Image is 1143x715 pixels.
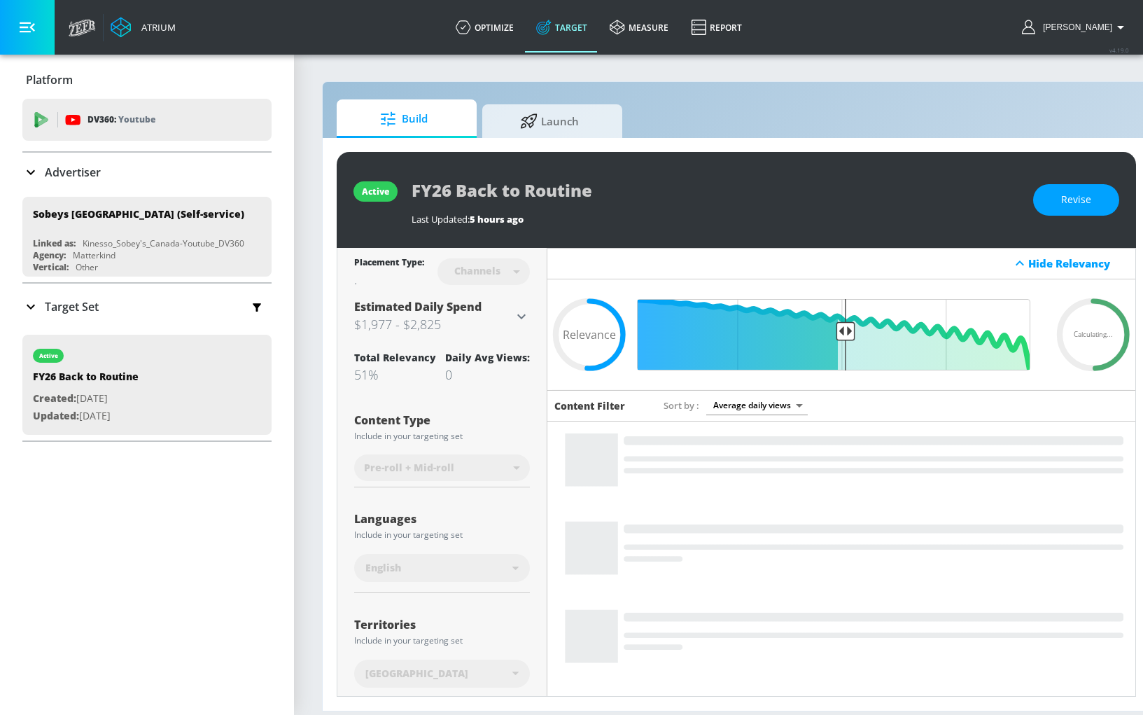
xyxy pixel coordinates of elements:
p: Youtube [118,112,155,127]
div: Languages [354,513,530,525]
input: Final Threshold [645,299,1037,370]
a: optimize [444,2,525,53]
button: Revise [1033,184,1119,216]
div: Territories [354,619,530,630]
span: Sort by [664,399,699,412]
span: Launch [496,104,603,138]
a: measure [598,2,680,53]
p: DV360: [87,112,155,127]
div: Hide Relevancy [547,248,1135,279]
div: active [39,352,58,359]
div: English [354,554,530,582]
span: 5 hours ago [470,213,524,225]
div: Sobeys [GEOGRAPHIC_DATA] (Self-service)Linked as:Kinesso_Sobey's_Canada-Youtube_DV360Agency:Matte... [22,197,272,277]
span: Relevance [563,329,616,340]
div: Kinesso_Sobey's_Canada-Youtube_DV360 [83,237,244,249]
button: [PERSON_NAME] [1022,19,1129,36]
h6: Content Filter [554,399,625,412]
p: Advertiser [45,165,101,180]
span: Pre-roll + Mid-roll [364,461,454,475]
span: Created: [33,391,76,405]
span: [GEOGRAPHIC_DATA] [365,667,468,681]
div: Channels [447,265,507,277]
div: Target Set [22,284,272,330]
a: Atrium [111,17,176,38]
div: Last Updated: [412,213,1019,225]
div: Average daily views [706,396,808,415]
div: Matterkind [73,249,115,261]
div: Other [76,261,98,273]
p: [DATE] [33,390,139,408]
div: activeFY26 Back to RoutineCreated:[DATE]Updated:[DATE] [22,335,272,435]
div: [GEOGRAPHIC_DATA] [354,660,530,688]
div: Daily Avg Views: [445,351,530,364]
span: v 4.19.0 [1109,46,1129,54]
div: Placement Type: [354,256,424,271]
div: Estimated Daily Spend$1,977 - $2,825 [354,299,530,334]
div: FY26 Back to Routine [33,370,139,390]
a: Report [680,2,753,53]
span: Updated: [33,409,79,422]
div: Include in your targeting set [354,637,530,645]
div: Vertical: [33,261,69,273]
span: login as: jake.nilson@zefr.com [1037,22,1112,32]
div: Advertiser [22,153,272,192]
h3: $1,977 - $2,825 [354,314,513,334]
div: Content Type [354,415,530,426]
div: Platform [22,60,272,99]
p: Target Set [45,299,99,314]
div: 0 [445,366,530,383]
div: DV360: Youtube [22,99,272,141]
span: Revise [1061,191,1091,209]
a: Target [525,2,598,53]
div: Atrium [136,21,176,34]
div: Include in your targeting set [354,531,530,539]
div: Hide Relevancy [1028,256,1128,270]
p: Platform [26,72,73,88]
div: Sobeys [GEOGRAPHIC_DATA] (Self-service) [33,207,244,221]
div: Total Relevancy [354,351,436,364]
p: [DATE] [33,408,139,425]
div: Include in your targeting set [354,432,530,440]
span: Calculating... [1074,331,1113,338]
span: Estimated Daily Spend [354,299,482,314]
div: 51% [354,366,436,383]
span: Build [351,102,457,136]
span: English [365,561,401,575]
div: active [362,186,389,197]
div: Agency: [33,249,66,261]
div: Linked as: [33,237,76,249]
